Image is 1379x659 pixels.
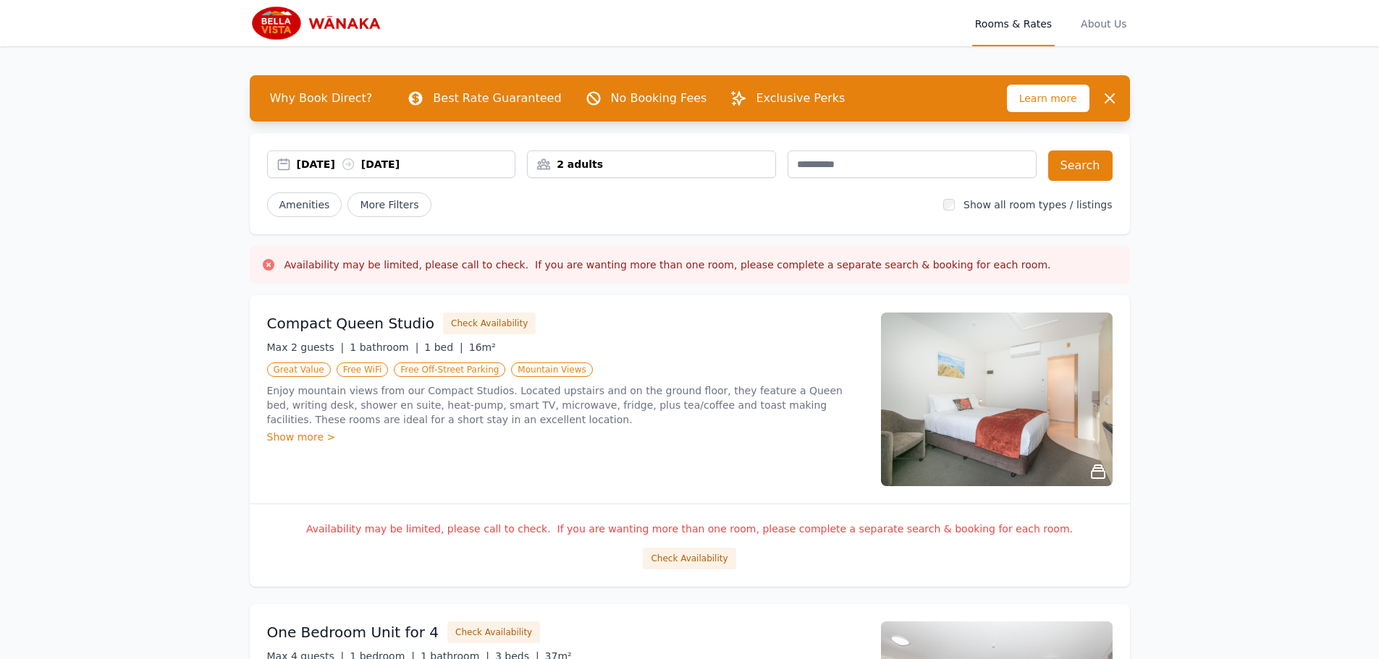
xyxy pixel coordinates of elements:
[963,199,1112,211] label: Show all room types / listings
[611,90,707,107] p: No Booking Fees
[1048,150,1113,181] button: Search
[433,90,561,107] p: Best Rate Guaranteed
[528,157,775,171] div: 2 adults
[424,341,463,353] span: 1 bed |
[756,90,845,107] p: Exclusive Perks
[267,430,864,444] div: Show more >
[643,548,735,569] button: Check Availability
[250,6,389,41] img: Bella Vista Wanaka
[447,621,540,643] button: Check Availability
[1007,85,1089,112] span: Learn more
[258,84,384,113] span: Why Book Direct?
[284,258,1051,272] h3: Availability may be limited, please call to check. If you are wanting more than one room, please ...
[267,192,342,217] button: Amenities
[267,313,435,333] h3: Compact Queen Studio
[337,362,389,377] span: Free WiFi
[394,362,505,377] span: Free Off-Street Parking
[267,362,331,377] span: Great Value
[511,362,592,377] span: Mountain Views
[267,383,864,427] p: Enjoy mountain views from our Compact Studios. Located upstairs and on the ground floor, they fea...
[267,522,1113,536] p: Availability may be limited, please call to check. If you are wanting more than one room, please ...
[350,341,418,353] span: 1 bathroom |
[267,622,439,642] h3: One Bedroom Unit for 4
[469,341,496,353] span: 16m²
[443,313,536,334] button: Check Availability
[267,341,345,353] span: Max 2 guests |
[297,157,515,171] div: [DATE] [DATE]
[347,192,431,217] span: More Filters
